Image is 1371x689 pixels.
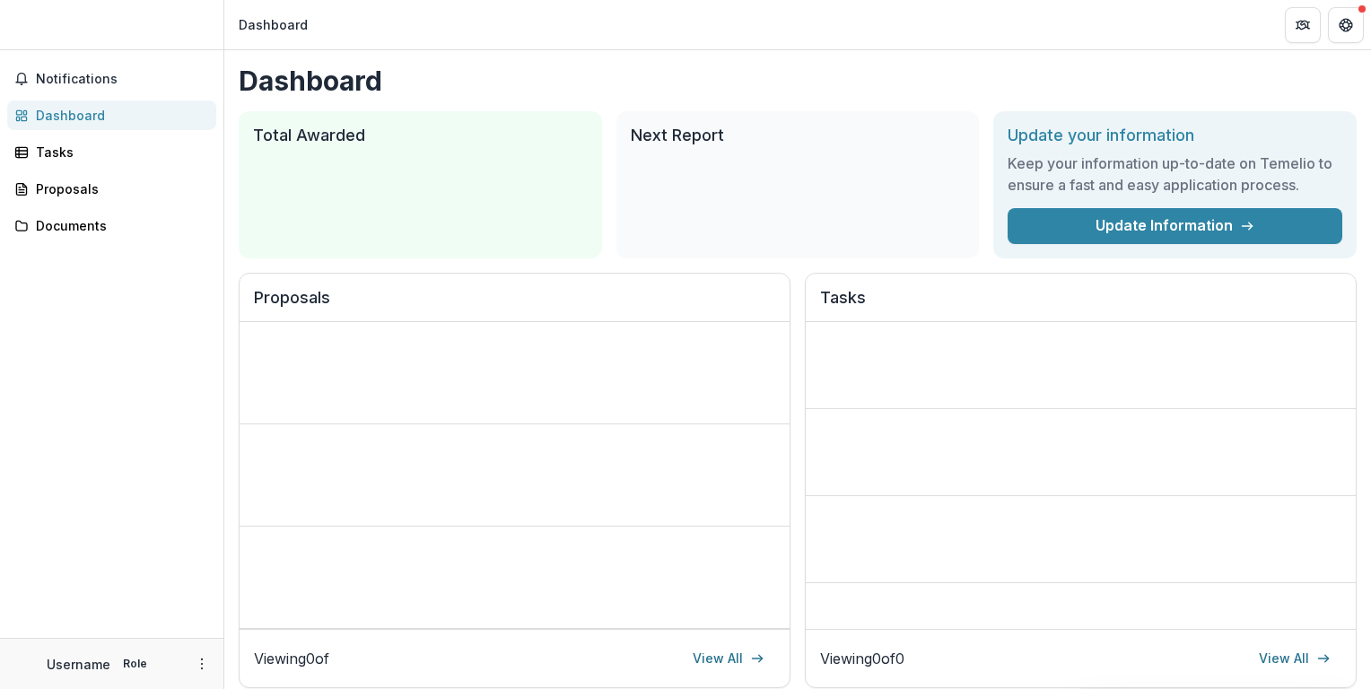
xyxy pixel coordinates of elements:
[7,100,216,130] a: Dashboard
[1008,208,1342,244] a: Update Information
[682,644,775,673] a: View All
[7,65,216,93] button: Notifications
[47,655,110,674] p: Username
[254,648,329,669] p: Viewing 0 of
[7,137,216,167] a: Tasks
[1008,126,1342,145] h2: Update your information
[820,648,904,669] p: Viewing 0 of 0
[7,211,216,240] a: Documents
[1248,644,1341,673] a: View All
[118,656,153,672] p: Role
[820,288,1341,322] h2: Tasks
[36,106,202,125] div: Dashboard
[36,179,202,198] div: Proposals
[253,126,588,145] h2: Total Awarded
[7,174,216,204] a: Proposals
[1328,7,1364,43] button: Get Help
[631,126,965,145] h2: Next Report
[36,143,202,161] div: Tasks
[36,72,209,87] span: Notifications
[36,216,202,235] div: Documents
[1285,7,1321,43] button: Partners
[231,12,315,38] nav: breadcrumb
[239,65,1357,97] h1: Dashboard
[1008,153,1342,196] h3: Keep your information up-to-date on Temelio to ensure a fast and easy application process.
[239,15,308,34] div: Dashboard
[254,288,775,322] h2: Proposals
[191,653,213,675] button: More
